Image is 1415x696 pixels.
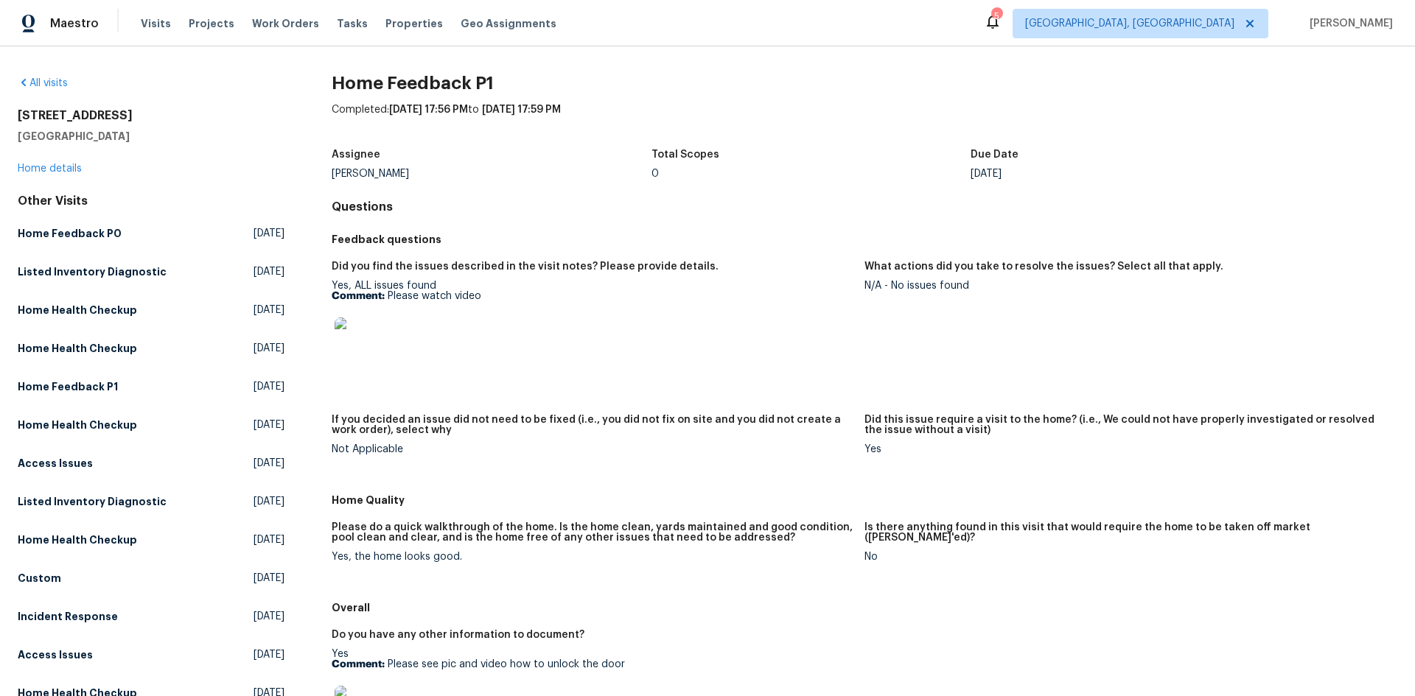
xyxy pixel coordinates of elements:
div: 5 [991,9,1002,24]
a: Home Health Checkup[DATE] [18,412,284,438]
div: Yes, ALL issues found [332,281,853,373]
div: No [864,552,1386,562]
span: Work Orders [252,16,319,31]
h2: [STREET_ADDRESS] [18,108,284,123]
span: [DATE] [254,571,284,586]
a: Incident Response[DATE] [18,603,284,630]
h2: Home Feedback P1 [332,76,1397,91]
a: Home Health Checkup[DATE] [18,527,284,553]
div: 0 [651,169,971,179]
h5: Home Health Checkup [18,303,137,317]
h5: Is there anything found in this visit that would require the home to be taken off market ([PERSON... [864,522,1386,543]
h5: Please do a quick walkthrough of the home. Is the home clean, yards maintained and good condition... [332,522,853,543]
h5: Feedback questions [332,232,1397,247]
h5: Custom [18,571,61,586]
h5: Listed Inventory Diagnostic [18,264,167,279]
b: Comment: [332,291,385,301]
a: Custom[DATE] [18,565,284,591]
span: Geo Assignments [461,16,556,31]
a: Home Health Checkup[DATE] [18,297,284,323]
span: [DATE] [254,303,284,317]
span: [GEOGRAPHIC_DATA], [GEOGRAPHIC_DATA] [1025,16,1234,31]
a: Listed Inventory Diagnostic[DATE] [18,488,284,515]
h5: Home Health Checkup [18,532,137,547]
a: All visits [18,78,68,88]
h5: If you decided an issue did not need to be fixed (i.e., you did not fix on site and you did not c... [332,415,853,435]
h4: Questions [332,200,1397,214]
h5: Listed Inventory Diagnostic [18,494,167,509]
a: Listed Inventory Diagnostic[DATE] [18,259,284,285]
a: Home Feedback P0[DATE] [18,220,284,247]
h5: Assignee [332,150,380,160]
h5: Did this issue require a visit to the home? (i.e., We could not have properly investigated or res... [864,415,1386,435]
span: Tasks [337,18,368,29]
p: Please watch video [332,291,853,301]
h5: Did you find the issues described in the visit notes? Please provide details. [332,261,719,272]
h5: Access Issues [18,647,93,662]
h5: Home Health Checkup [18,341,137,356]
a: Home details [18,164,82,174]
h5: Access Issues [18,456,93,471]
span: [DATE] [254,418,284,432]
span: [DATE] 17:59 PM [482,105,561,115]
h5: Home Health Checkup [18,418,137,432]
div: [PERSON_NAME] [332,169,651,179]
b: Comment: [332,659,385,669]
span: [DATE] 17:56 PM [389,105,468,115]
span: [DATE] [254,532,284,547]
h5: Incident Response [18,609,118,624]
span: [DATE] [254,494,284,509]
h5: What actions did you take to resolve the issues? Select all that apply. [864,261,1223,272]
div: N/A - No issues found [864,281,1386,291]
div: Other Visits [18,194,284,208]
a: Access Issues[DATE] [18,450,284,477]
span: [DATE] [254,647,284,662]
h5: Total Scopes [651,150,719,160]
span: [DATE] [254,456,284,471]
div: Completed: to [332,102,1397,141]
span: Maestro [50,16,99,31]
span: [DATE] [254,264,284,279]
span: [DATE] [254,226,284,241]
a: Access Issues[DATE] [18,641,284,668]
div: [DATE] [971,169,1290,179]
span: [PERSON_NAME] [1304,16,1393,31]
span: [DATE] [254,341,284,356]
h5: Home Quality [332,493,1397,507]
span: Properties [385,16,443,31]
div: Not Applicable [332,444,853,454]
div: Yes [864,444,1386,454]
h5: Do you have any other information to document? [332,630,584,640]
div: Yes, the home looks good. [332,552,853,562]
h5: Overall [332,600,1397,615]
span: [DATE] [254,379,284,394]
span: [DATE] [254,609,284,624]
h5: [GEOGRAPHIC_DATA] [18,129,284,144]
p: Please see pic and video how to unlock the door [332,659,853,669]
a: Home Health Checkup[DATE] [18,335,284,362]
span: Projects [189,16,234,31]
span: Visits [141,16,171,31]
h5: Home Feedback P0 [18,226,122,241]
h5: Due Date [971,150,1019,160]
h5: Home Feedback P1 [18,379,118,394]
a: Home Feedback P1[DATE] [18,373,284,400]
